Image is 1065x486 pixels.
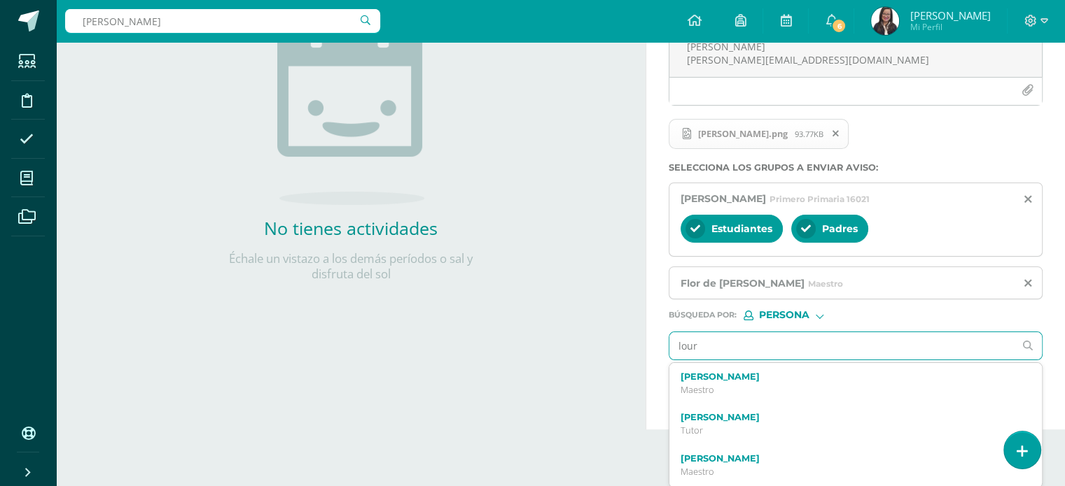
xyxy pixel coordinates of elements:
input: Ej. Mario Galindo [669,332,1014,359]
img: a3c8d07216cdad22dba3c6a6613c3355.png [871,7,899,35]
div: [object Object] [744,310,849,320]
span: [PERSON_NAME].png [691,128,795,139]
span: Padres [822,222,858,235]
textarea: Buena tarde señores [PERSON_NAME] Envio información importante sobre [PERSON_NAME], agradeciendo ... [669,7,1042,77]
label: [PERSON_NAME] [681,412,1016,422]
span: 93.77KB [795,129,823,139]
p: Maestro [681,384,1016,396]
input: Busca un usuario... [65,9,380,33]
p: Maestro [681,466,1016,478]
span: Maria Paula Azurdia.png [669,119,849,150]
span: Maestro [808,278,843,289]
span: Flor de [PERSON_NAME] [681,277,805,290]
span: 6 [831,18,847,34]
img: no_activities.png [277,8,424,205]
span: [PERSON_NAME] [910,8,990,22]
span: [PERSON_NAME] [681,192,766,205]
p: Échale un vistazo a los demás períodos o sal y disfruta del sol [211,251,491,282]
h2: No tienes actividades [211,216,491,240]
label: [PERSON_NAME] [681,371,1016,382]
span: Remover archivo [824,126,848,141]
span: Mi Perfil [910,21,990,33]
label: [PERSON_NAME] [681,453,1016,464]
span: Primero Primaria 16021 [770,194,870,204]
span: Persona [759,311,809,319]
span: Estudiantes [711,222,772,235]
p: Tutor [681,424,1016,436]
label: Selecciona los grupos a enviar aviso : [669,162,1043,173]
span: Búsqueda por : [669,311,737,319]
